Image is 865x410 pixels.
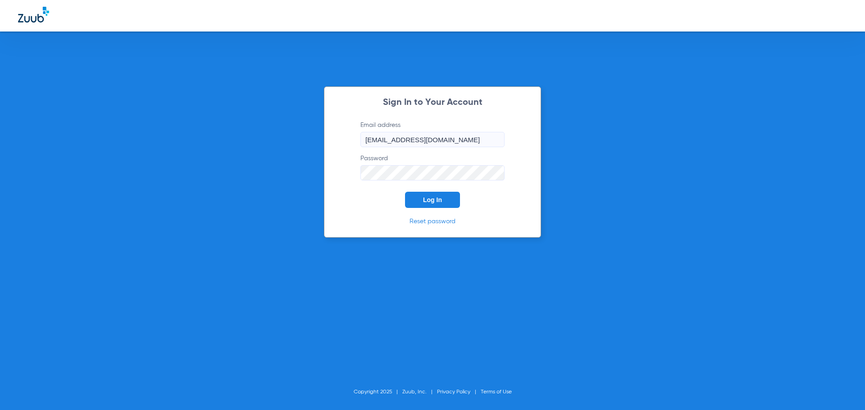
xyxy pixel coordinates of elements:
[360,121,505,147] label: Email address
[347,98,518,107] h2: Sign In to Your Account
[481,389,512,395] a: Terms of Use
[360,132,505,147] input: Email address
[405,192,460,208] button: Log In
[354,387,402,396] li: Copyright 2025
[360,154,505,180] label: Password
[18,7,49,23] img: Zuub Logo
[402,387,437,396] li: Zuub, Inc.
[410,218,455,225] a: Reset password
[360,165,505,180] input: Password
[423,196,442,203] span: Log In
[437,389,470,395] a: Privacy Policy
